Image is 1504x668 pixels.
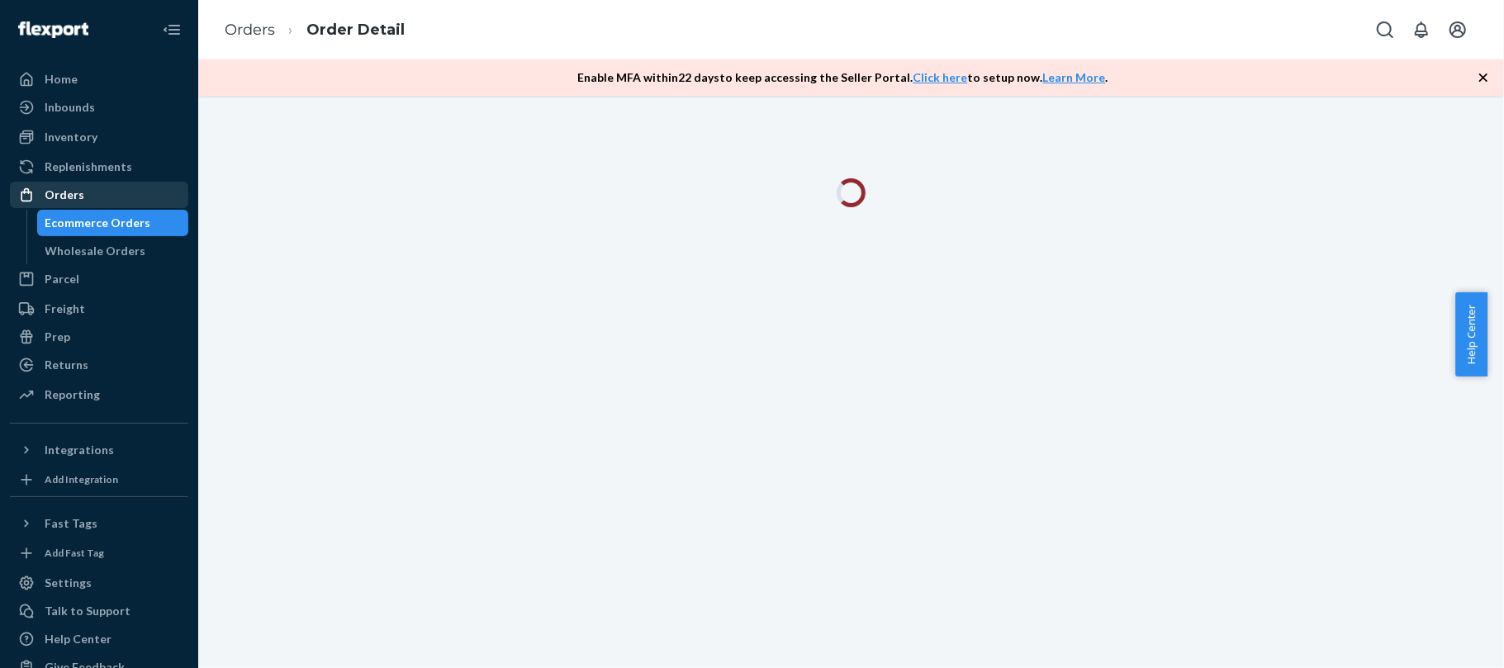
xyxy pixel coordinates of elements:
a: Inbounds [10,94,188,121]
a: Wholesale Orders [37,238,189,264]
button: Open notifications [1405,13,1438,46]
div: Talk to Support [45,603,130,619]
div: Wholesale Orders [45,243,146,259]
div: Returns [45,357,88,373]
button: Open account menu [1441,13,1474,46]
a: Orders [10,182,188,208]
a: Order Detail [306,21,405,39]
div: Freight [45,301,85,317]
div: Prep [45,329,70,345]
div: Parcel [45,271,79,287]
div: Settings [45,575,92,591]
div: Replenishments [45,159,132,175]
a: Prep [10,324,188,350]
div: Inbounds [45,99,95,116]
a: Learn More [1043,70,1106,84]
div: Add Fast Tag [45,546,104,560]
a: Settings [10,570,188,596]
a: Add Fast Tag [10,543,188,563]
a: Reporting [10,381,188,408]
p: Enable MFA within 22 days to keep accessing the Seller Portal. to setup now. . [578,69,1108,86]
a: Freight [10,296,188,322]
div: Help Center [45,631,111,647]
div: Fast Tags [45,515,97,532]
a: Add Integration [10,470,188,490]
button: Fast Tags [10,510,188,537]
a: Ecommerce Orders [37,210,189,236]
div: Inventory [45,129,97,145]
div: Orders [45,187,84,203]
button: Talk to Support [10,598,188,624]
a: Inventory [10,124,188,150]
div: Home [45,71,78,88]
button: Close Navigation [155,13,188,46]
button: Open Search Box [1369,13,1402,46]
a: Replenishments [10,154,188,180]
img: Flexport logo [18,21,88,38]
div: Add Integration [45,472,118,486]
a: Parcel [10,266,188,292]
button: Help Center [1455,292,1487,377]
a: Orders [225,21,275,39]
a: Click here [913,70,968,84]
div: Reporting [45,386,100,403]
div: Integrations [45,442,114,458]
a: Help Center [10,626,188,652]
div: Ecommerce Orders [45,215,151,231]
a: Returns [10,352,188,378]
ol: breadcrumbs [211,6,418,54]
a: Home [10,66,188,92]
button: Integrations [10,437,188,463]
